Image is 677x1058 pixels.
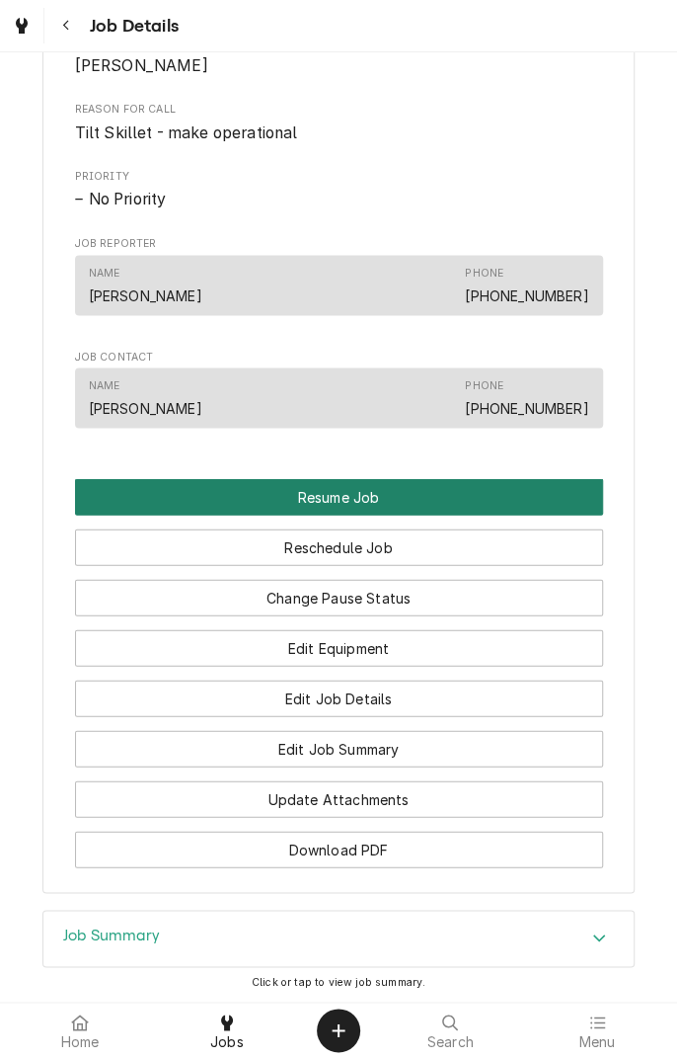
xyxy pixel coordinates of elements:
[75,367,603,428] div: Contact
[155,1007,300,1054] a: Jobs
[465,377,588,417] div: Phone
[75,188,603,211] div: No Priority
[75,169,603,185] span: Priority
[75,629,603,666] button: Edit Equipment
[75,716,603,767] div: Button Group Row
[8,1007,153,1054] a: Home
[75,169,603,211] div: Priority
[465,377,503,393] div: Phone
[75,188,603,211] span: Priority
[210,1034,244,1050] span: Jobs
[75,255,603,324] div: Job Reporter List
[89,377,202,417] div: Name
[75,123,298,142] span: Tilt Skillet - make operational
[75,767,603,817] div: Button Group Row
[89,265,202,304] div: Name
[75,102,603,118] span: Reason For Call
[378,1007,523,1054] a: Search
[465,399,588,416] a: [PHONE_NUMBER]
[75,478,603,515] div: Button Group Row
[43,911,634,966] div: Accordion Header
[75,831,603,867] button: Download PDF
[89,285,202,305] div: [PERSON_NAME]
[4,8,39,43] a: Go to Jobs
[75,349,603,365] span: Job Contact
[75,579,603,615] button: Change Pause Status
[75,780,603,817] button: Update Attachments
[525,1007,670,1054] a: Menu
[75,349,603,438] div: Job Contact
[75,54,603,78] span: Assigned Technician(s)
[61,1034,100,1050] span: Home
[75,235,603,251] span: Job Reporter
[465,286,588,303] a: [PHONE_NUMBER]
[317,1009,360,1052] button: Create Object
[75,515,603,565] div: Button Group Row
[75,235,603,324] div: Job Reporter
[43,911,634,966] button: Accordion Details Expand Trigger
[75,478,603,867] div: Button Group
[75,730,603,767] button: Edit Job Summary
[75,56,208,75] span: [PERSON_NAME]
[75,102,603,144] div: Reason For Call
[465,265,588,304] div: Phone
[75,817,603,867] div: Button Group Row
[48,8,84,43] button: Navigate back
[75,615,603,666] div: Button Group Row
[63,927,160,945] h3: Job Summary
[89,377,120,393] div: Name
[75,680,603,716] button: Edit Job Details
[89,265,120,281] div: Name
[75,36,603,78] div: Assigned Technician(s)
[465,265,503,281] div: Phone
[89,397,202,418] div: [PERSON_NAME]
[427,1034,474,1050] span: Search
[75,122,603,145] span: Reason For Call
[578,1034,615,1050] span: Menu
[75,367,603,437] div: Job Contact List
[75,565,603,615] div: Button Group Row
[75,666,603,716] div: Button Group Row
[75,529,603,565] button: Reschedule Job
[84,13,179,40] span: Job Details
[42,910,635,967] div: Job Summary
[75,255,603,315] div: Contact
[75,478,603,515] button: Resume Job
[252,975,425,988] span: Click or tap to view job summary.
